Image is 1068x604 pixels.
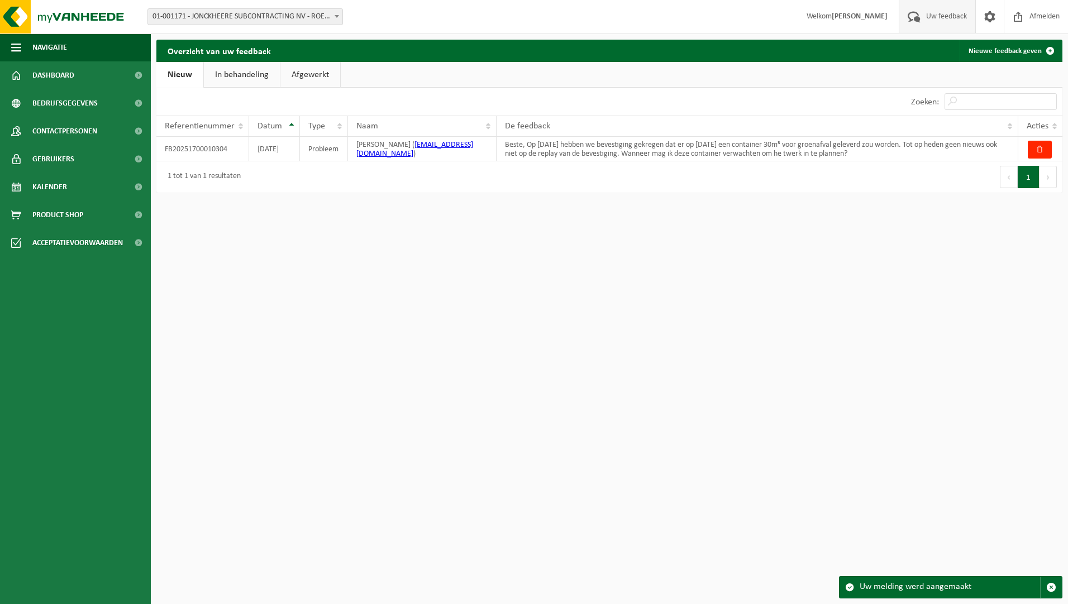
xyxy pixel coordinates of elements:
[32,229,123,257] span: Acceptatievoorwaarden
[1027,122,1048,131] span: Acties
[32,201,83,229] span: Product Shop
[911,98,939,107] label: Zoeken:
[960,40,1061,62] a: Nieuwe feedback geven
[832,12,888,21] strong: [PERSON_NAME]
[148,9,342,25] span: 01-001171 - JONCKHEERE SUBCONTRACTING NV - ROESELARE
[505,122,550,131] span: De feedback
[147,8,343,25] span: 01-001171 - JONCKHEERE SUBCONTRACTING NV - ROESELARE
[32,61,74,89] span: Dashboard
[348,137,497,161] td: [PERSON_NAME] ( )
[32,89,98,117] span: Bedrijfsgegevens
[156,62,203,88] a: Nieuw
[356,141,473,158] a: [EMAIL_ADDRESS][DOMAIN_NAME]
[300,137,348,161] td: Probleem
[1040,166,1057,188] button: Next
[156,40,282,61] h2: Overzicht van uw feedback
[32,33,67,61] span: Navigatie
[32,173,67,201] span: Kalender
[32,145,74,173] span: Gebruikers
[308,122,325,131] span: Type
[156,137,249,161] td: FB20251700010304
[162,167,241,187] div: 1 tot 1 van 1 resultaten
[165,122,235,131] span: Referentienummer
[497,137,1018,161] td: Beste, Op [DATE] hebben we bevestiging gekregen dat er op [DATE] een container 30m³ voor groenafv...
[204,62,280,88] a: In behandeling
[1000,166,1018,188] button: Previous
[1018,166,1040,188] button: 1
[860,577,1040,598] div: Uw melding werd aangemaakt
[258,122,282,131] span: Datum
[32,117,97,145] span: Contactpersonen
[249,137,300,161] td: [DATE]
[356,122,378,131] span: Naam
[280,62,340,88] a: Afgewerkt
